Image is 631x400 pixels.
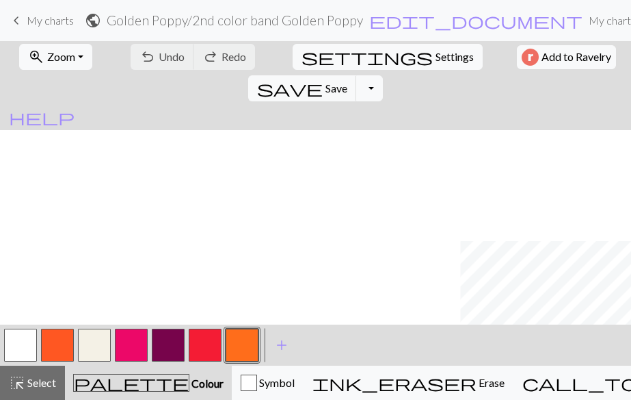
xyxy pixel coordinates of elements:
span: keyboard_arrow_left [8,11,25,30]
span: Colour [189,377,224,390]
span: add [273,336,290,355]
a: My charts [8,9,74,32]
span: Save [325,82,347,95]
span: highlight_alt [9,373,25,392]
button: Zoom [19,44,92,70]
img: Ravelry [522,49,539,66]
span: Settings [435,49,474,65]
button: Colour [65,366,232,400]
button: SettingsSettings [293,44,483,70]
span: save [257,79,323,98]
span: Select [25,376,56,389]
button: Erase [304,366,513,400]
span: edit_document [369,11,582,30]
button: Save [248,75,357,101]
h2: Golden Poppy / 2nd color band Golden Poppy [107,12,363,28]
span: My charts [27,14,74,27]
span: settings [301,47,433,66]
button: Add to Ravelry [517,45,616,69]
span: Erase [476,376,505,389]
span: public [85,11,101,30]
span: Zoom [47,50,75,63]
i: Settings [301,49,433,65]
span: Symbol [257,376,295,389]
button: Symbol [232,366,304,400]
span: palette [74,373,189,392]
span: Add to Ravelry [541,49,611,66]
span: zoom_in [28,47,44,66]
span: ink_eraser [312,373,476,392]
span: help [9,108,75,127]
